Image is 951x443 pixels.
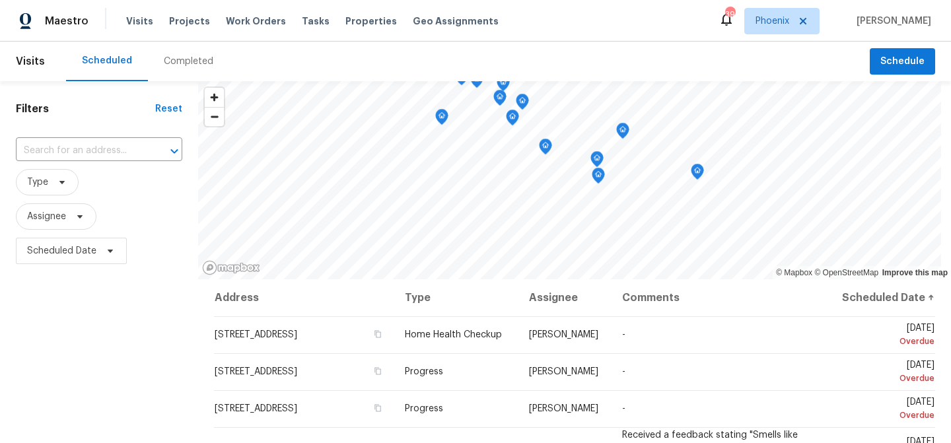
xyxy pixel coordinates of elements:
div: Map marker [616,123,629,143]
a: Mapbox [776,268,812,277]
div: Map marker [493,90,507,110]
div: Map marker [590,151,604,172]
span: Visits [16,47,45,76]
th: Type [394,279,518,316]
span: [PERSON_NAME] [529,367,598,376]
span: [DATE] [839,397,934,422]
a: Improve this map [882,268,948,277]
span: Home Health Checkup [405,330,502,339]
canvas: Map [198,81,941,279]
span: [DATE] [839,360,934,385]
button: Schedule [870,48,935,75]
span: [PERSON_NAME] [529,404,598,413]
span: Tasks [302,17,330,26]
span: - [622,367,625,376]
span: Scheduled Date [27,244,96,257]
div: Map marker [592,168,605,188]
th: Scheduled Date ↑ [828,279,935,316]
h1: Filters [16,102,155,116]
div: Scheduled [82,54,132,67]
span: Type [27,176,48,189]
div: Map marker [497,75,510,96]
div: Overdue [839,335,934,348]
span: Projects [169,15,210,28]
div: Map marker [470,72,483,92]
span: [STREET_ADDRESS] [215,367,297,376]
button: Copy Address [372,365,384,377]
span: Maestro [45,15,88,28]
div: 39 [725,8,734,21]
span: Visits [126,15,153,28]
div: Map marker [691,164,704,184]
span: Work Orders [226,15,286,28]
span: - [622,330,625,339]
input: Search for an address... [16,141,145,161]
a: Mapbox homepage [202,260,260,275]
div: Completed [164,55,213,68]
div: Reset [155,102,182,116]
span: [STREET_ADDRESS] [215,330,297,339]
span: Phoenix [756,15,789,28]
th: Comments [612,279,828,316]
span: [PERSON_NAME] [851,15,931,28]
span: [STREET_ADDRESS] [215,404,297,413]
span: Properties [345,15,397,28]
th: Assignee [518,279,612,316]
div: Map marker [435,109,448,129]
button: Zoom in [205,88,224,107]
div: Map marker [539,139,552,159]
button: Zoom out [205,107,224,126]
button: Open [165,142,184,160]
span: - [622,404,625,413]
a: OpenStreetMap [814,268,878,277]
button: Copy Address [372,328,384,340]
div: Map marker [506,110,519,130]
span: Zoom out [205,108,224,126]
span: [PERSON_NAME] [529,330,598,339]
span: Progress [405,367,443,376]
span: Schedule [880,53,925,70]
span: Geo Assignments [413,15,499,28]
div: Overdue [839,409,934,422]
span: Progress [405,404,443,413]
button: Copy Address [372,402,384,414]
span: [DATE] [839,324,934,348]
div: Overdue [839,372,934,385]
th: Address [214,279,394,316]
div: Map marker [516,94,529,114]
span: Assignee [27,210,66,223]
